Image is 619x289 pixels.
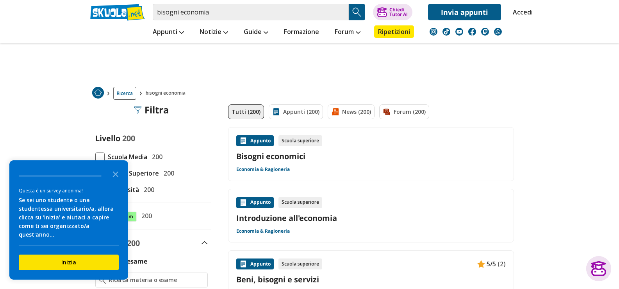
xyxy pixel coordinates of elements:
div: Scuola superiore [278,258,322,269]
img: Home [92,87,104,99]
span: 200 [149,152,162,162]
span: 200 [141,185,154,195]
img: Appunti contenuto [239,137,247,145]
img: WhatsApp [494,28,502,36]
a: Guide [242,25,270,39]
a: Forum [333,25,362,39]
div: Appunto [236,258,274,269]
a: Economia & Ragioneria [236,228,290,234]
a: Economia & Ragioneria [236,166,290,172]
span: 200 [161,168,174,178]
button: Inizia [19,255,119,270]
a: Forum (200) [379,104,429,119]
div: Questa è un survey anonima! [19,187,119,194]
div: Scuola superiore [278,135,322,146]
button: Close the survey [108,166,123,181]
img: tiktok [442,28,450,36]
a: Ricerca [113,87,136,100]
div: Survey [9,160,128,280]
img: Appunti filtro contenuto [272,108,280,116]
img: facebook [468,28,476,36]
span: (2) [498,259,506,269]
div: Se sei uno studente o una studentessa universitario/a, allora clicca su 'Inizia' e aiutaci a capi... [19,196,119,239]
img: Appunti contenuto [239,199,247,206]
label: Livello [95,133,120,144]
a: Bisogni economici [236,151,506,162]
img: youtube [455,28,463,36]
input: Cerca appunti, riassunti o versioni [153,4,349,20]
button: Search Button [349,4,365,20]
a: Formazione [282,25,321,39]
a: Appunti (200) [269,104,323,119]
span: 200 [122,133,135,144]
a: Accedi [513,4,529,20]
img: Filtra filtri mobile [134,106,141,114]
img: twitch [481,28,489,36]
a: Tutti (200) [228,104,264,119]
a: News (200) [328,104,375,119]
div: Filtra [134,104,169,115]
span: bisogni economia [146,87,189,100]
a: Appunti [151,25,186,39]
img: Apri e chiudi sezione [202,241,208,244]
img: Cerca appunti, riassunti o versioni [351,6,363,18]
span: 200 [138,211,152,221]
span: 5/5 [487,259,496,269]
span: Scuola Superiore [105,168,159,178]
a: Notizie [198,25,230,39]
img: Ricerca materia o esame [99,276,106,284]
input: Ricerca materia o esame [109,276,204,284]
div: Chiedi Tutor AI [389,7,408,17]
img: Forum filtro contenuto [383,108,391,116]
span: 200 [127,238,140,248]
span: Scuola Media [105,152,147,162]
a: Beni, bisogni e servizi [236,274,506,285]
a: Invia appunti [428,4,501,20]
a: Introduzione all'economia [236,213,506,223]
img: instagram [430,28,437,36]
img: Appunti contenuto [239,260,247,268]
div: Appunto [236,135,274,146]
button: ChiediTutor AI [373,4,412,20]
img: News filtro contenuto [331,108,339,116]
img: Appunti contenuto [477,260,485,268]
a: Home [92,87,104,100]
div: Appunto [236,197,274,208]
div: Scuola superiore [278,197,322,208]
a: Ripetizioni [374,25,414,38]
